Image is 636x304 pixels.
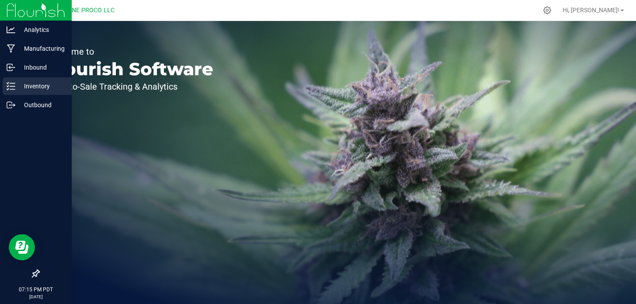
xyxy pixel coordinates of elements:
[4,294,68,300] p: [DATE]
[47,82,213,91] p: Seed-to-Sale Tracking & Analytics
[15,43,68,54] p: Manufacturing
[15,62,68,73] p: Inbound
[47,47,213,56] p: Welcome to
[15,81,68,91] p: Inventory
[9,234,35,260] iframe: Resource center
[4,286,68,294] p: 07:15 PM PDT
[47,60,213,78] p: Flourish Software
[7,25,15,34] inline-svg: Analytics
[542,6,553,14] div: Manage settings
[64,7,115,14] span: DUNE PROCO LLC
[15,24,68,35] p: Analytics
[7,82,15,91] inline-svg: Inventory
[7,63,15,72] inline-svg: Inbound
[7,44,15,53] inline-svg: Manufacturing
[15,100,68,110] p: Outbound
[7,101,15,109] inline-svg: Outbound
[563,7,619,14] span: Hi, [PERSON_NAME]!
